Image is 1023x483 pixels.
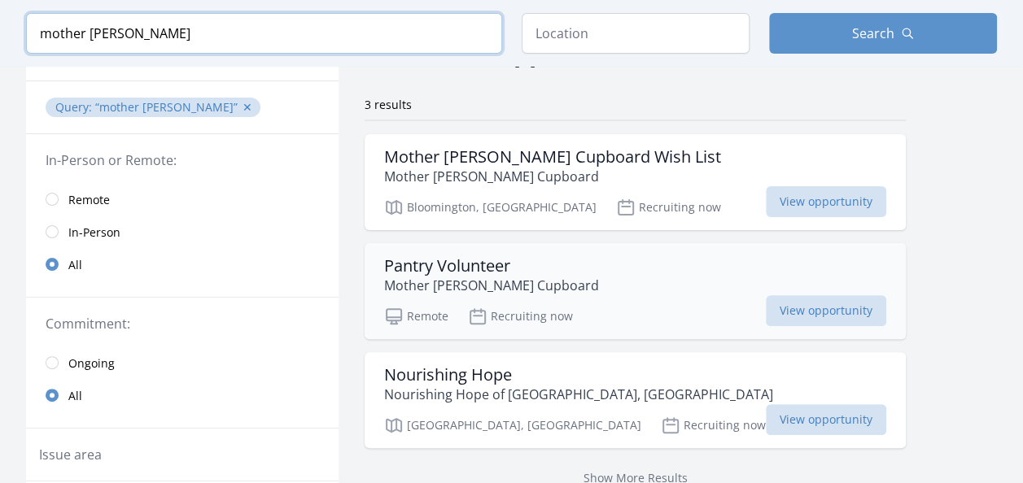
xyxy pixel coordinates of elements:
a: All [26,248,339,281]
q: mother [PERSON_NAME] [95,99,238,115]
a: All [26,379,339,411]
span: Remote [68,192,110,208]
legend: Issue area [39,445,102,464]
span: All [68,257,82,273]
span: 3 results [365,97,412,112]
p: Mother [PERSON_NAME] Cupboard [384,167,721,186]
a: Remote [26,183,339,215]
a: Ongoing [26,346,339,379]
a: Mother [PERSON_NAME] Cupboard Wish List Mother [PERSON_NAME] Cupboard Bloomington, [GEOGRAPHIC_DA... [365,134,906,230]
a: Pantry Volunteer Mother [PERSON_NAME] Cupboard Remote Recruiting now View opportunity [365,243,906,339]
input: Location [522,13,750,54]
legend: Commitment: [46,314,319,333]
a: In-Person [26,215,339,248]
p: Recruiting now [616,198,721,217]
p: Mother [PERSON_NAME] Cupboard [384,276,599,295]
a: Nourishing Hope Nourishing Hope of [GEOGRAPHIC_DATA], [GEOGRAPHIC_DATA] [GEOGRAPHIC_DATA], [GEOGR... [365,352,906,448]
span: In-Person [68,224,120,241]
p: Nourishing Hope of [GEOGRAPHIC_DATA], [GEOGRAPHIC_DATA] [384,385,773,404]
p: [GEOGRAPHIC_DATA], [GEOGRAPHIC_DATA] [384,416,641,435]
p: Recruiting now [661,416,766,435]
span: View opportunity [766,186,886,217]
span: Search [852,24,894,43]
button: ✕ [243,99,252,115]
legend: In-Person or Remote: [46,150,319,170]
span: All [68,388,82,404]
h3: Nourishing Hope [384,365,773,385]
p: Remote [384,307,448,326]
span: Query : [55,99,95,115]
p: Bloomington, [GEOGRAPHIC_DATA] [384,198,597,217]
h3: Mother [PERSON_NAME] Cupboard Wish List [384,147,721,167]
p: Recruiting now [468,307,573,326]
span: View opportunity [766,295,886,326]
span: Ongoing [68,355,115,372]
h3: Pantry Volunteer [384,256,599,276]
input: Keyword [26,13,502,54]
span: View opportunity [766,404,886,435]
button: Search [769,13,997,54]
